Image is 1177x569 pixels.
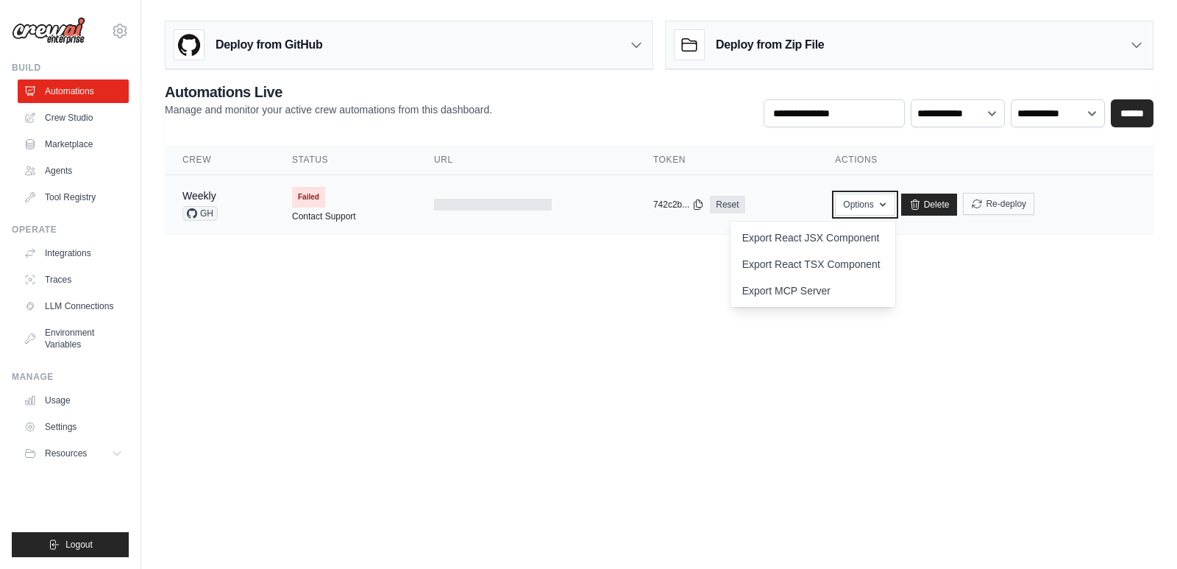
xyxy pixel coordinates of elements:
h3: Deploy from GitHub [216,36,322,54]
a: Crew Studio [18,106,129,130]
button: Re-deploy [963,193,1034,215]
span: Resources [45,448,87,459]
a: Usage [18,389,129,412]
span: Failed [292,187,325,208]
img: Logo [12,17,85,45]
span: GH [182,206,218,221]
a: Settings [18,415,129,439]
th: URL [416,145,636,175]
h3: Deploy from Zip File [716,36,824,54]
th: Actions [817,145,1153,175]
a: Tool Registry [18,185,129,209]
h2: Automations Live [165,82,492,102]
th: Token [636,145,817,175]
div: Build [12,62,129,74]
button: Logout [12,532,129,557]
a: Export React JSX Component [730,225,895,251]
img: GitHub Logo [174,30,204,60]
a: Reset [710,196,744,213]
button: Options [835,194,895,216]
a: Environment Variables [18,321,129,356]
p: Manage and monitor your active crew automations from this dashboard. [165,102,492,117]
a: Weekly [182,190,216,202]
a: Marketplace [18,132,129,156]
a: Export React TSX Component [730,251,895,278]
a: Traces [18,268,129,291]
div: Manage [12,371,129,383]
th: Status [274,145,416,175]
span: Logout [65,539,93,551]
button: 742c2b... [653,199,704,211]
a: Export MCP Server [730,278,895,304]
a: Agents [18,159,129,183]
button: Resources [18,442,129,465]
th: Crew [165,145,274,175]
a: Automations [18,79,129,103]
a: Delete [901,194,958,216]
a: LLM Connections [18,294,129,318]
div: Operate [12,224,129,236]
a: Integrations [18,241,129,265]
a: Contact Support [292,211,356,222]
